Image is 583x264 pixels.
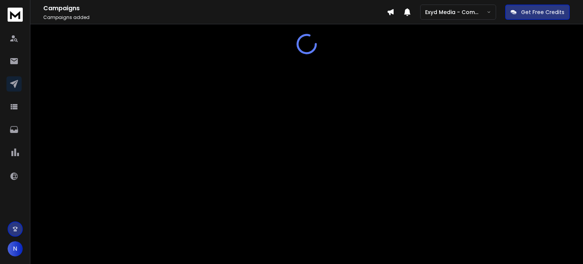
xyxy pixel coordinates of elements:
[8,241,23,256] button: N
[521,8,564,16] p: Get Free Credits
[425,8,487,16] p: Exyd Media - Commercial Cleaning
[505,5,570,20] button: Get Free Credits
[8,8,23,22] img: logo
[43,14,387,21] p: Campaigns added
[43,4,387,13] h1: Campaigns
